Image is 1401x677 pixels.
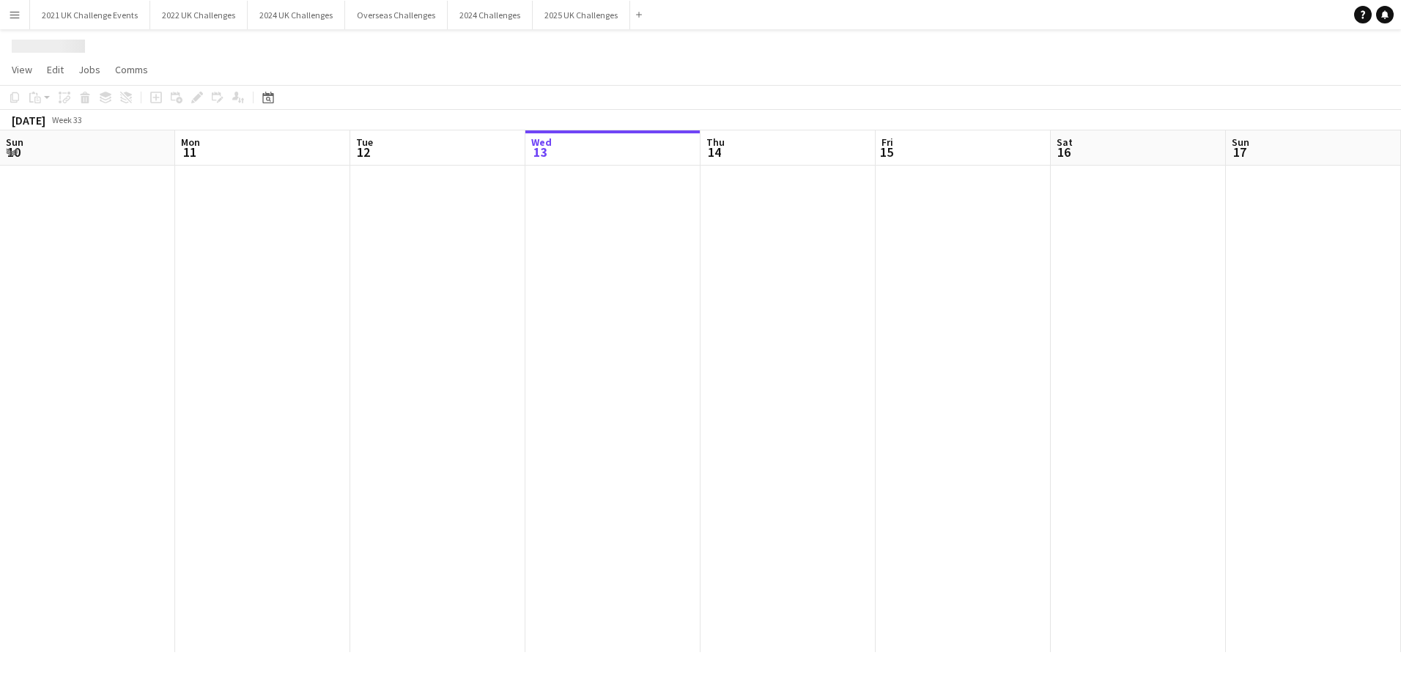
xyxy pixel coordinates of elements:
[47,63,64,76] span: Edit
[354,144,373,160] span: 12
[30,1,150,29] button: 2021 UK Challenge Events
[78,63,100,76] span: Jobs
[356,136,373,149] span: Tue
[1230,144,1249,160] span: 17
[12,63,32,76] span: View
[1057,136,1073,149] span: Sat
[41,60,70,79] a: Edit
[181,136,200,149] span: Mon
[706,136,725,149] span: Thu
[4,144,23,160] span: 10
[448,1,533,29] button: 2024 Challenges
[73,60,106,79] a: Jobs
[179,144,200,160] span: 11
[115,63,148,76] span: Comms
[531,136,552,149] span: Wed
[881,136,893,149] span: Fri
[879,144,893,160] span: 15
[109,60,154,79] a: Comms
[48,114,85,125] span: Week 33
[248,1,345,29] button: 2024 UK Challenges
[529,144,552,160] span: 13
[345,1,448,29] button: Overseas Challenges
[1232,136,1249,149] span: Sun
[6,60,38,79] a: View
[6,136,23,149] span: Sun
[1054,144,1073,160] span: 16
[704,144,725,160] span: 14
[533,1,630,29] button: 2025 UK Challenges
[12,113,45,127] div: [DATE]
[150,1,248,29] button: 2022 UK Challenges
